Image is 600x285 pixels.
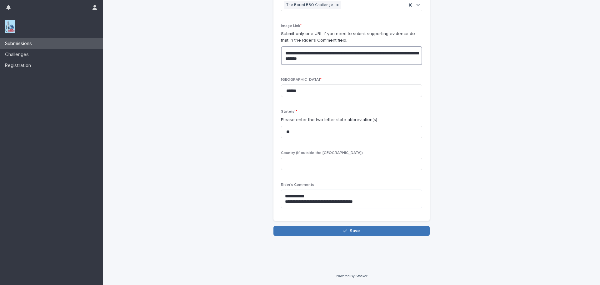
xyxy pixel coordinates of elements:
div: The Bored BBQ Challenge [284,1,334,9]
span: Rider's Comments [281,183,314,187]
span: Save [350,229,360,233]
p: Please enter the two letter state abbreviation(s). [281,117,422,123]
img: jxsLJbdS1eYBI7rVAS4p [5,20,15,33]
span: Image Link [281,24,302,28]
p: Submissions [2,41,37,47]
span: State(s) [281,110,297,114]
a: Powered By Stacker [336,274,367,278]
p: Submit only one URL if you need to submit supporting evidence do that in the Rider's Comment field. [281,31,422,44]
button: Save [273,226,430,236]
span: [GEOGRAPHIC_DATA] [281,78,322,82]
p: Challenges [2,52,34,58]
p: Registration [2,63,36,69]
span: Country (If outside the [GEOGRAPHIC_DATA]) [281,151,363,155]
